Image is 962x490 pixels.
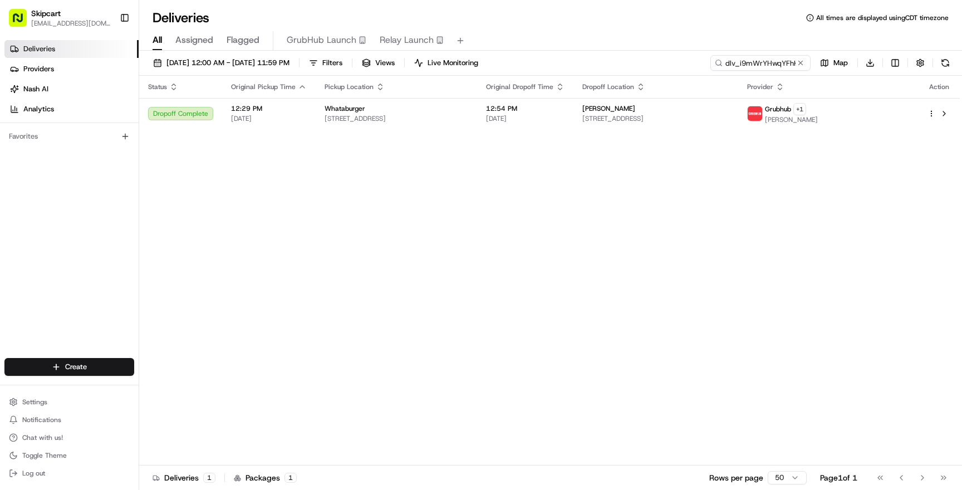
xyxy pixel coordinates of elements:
div: 1 [284,473,297,483]
div: Deliveries [153,472,215,483]
button: [DATE] 12:00 AM - [DATE] 11:59 PM [148,55,295,71]
span: Relay Launch [380,33,434,47]
span: Provider [747,82,773,91]
span: Flagged [227,33,259,47]
span: Filters [322,58,342,68]
button: Toggle Theme [4,448,134,463]
span: Map [833,58,848,68]
span: [STREET_ADDRESS] [582,114,729,123]
span: [DATE] [486,114,565,123]
button: Settings [4,394,134,410]
span: [PERSON_NAME] [582,104,635,113]
a: Nash AI [4,80,139,98]
input: Type to search [710,55,811,71]
span: Providers [23,64,54,74]
div: Favorites [4,128,134,145]
a: Powered byPylon [78,188,135,197]
span: Pylon [111,189,135,197]
span: Assigned [175,33,213,47]
button: Chat with us! [4,430,134,445]
span: Nash AI [23,84,48,94]
h1: Deliveries [153,9,209,27]
p: Welcome 👋 [11,45,203,62]
img: Nash [11,11,33,33]
button: Create [4,358,134,376]
span: Original Pickup Time [231,82,296,91]
span: API Documentation [105,161,179,173]
button: Skipcart[EMAIL_ADDRESS][DOMAIN_NAME] [4,4,115,31]
div: We're available if you need us! [38,117,141,126]
a: Analytics [4,100,139,118]
img: 1736555255976-a54dd68f-1ca7-489b-9aae-adbdc363a1c4 [11,106,31,126]
button: Refresh [938,55,953,71]
button: Notifications [4,412,134,428]
span: Grubhub [765,105,791,114]
input: Clear [29,72,184,84]
span: All times are displayed using CDT timezone [816,13,949,22]
span: [STREET_ADDRESS] [325,114,468,123]
span: Create [65,362,87,372]
span: Whataburger [325,104,365,113]
button: Map [815,55,853,71]
button: Filters [304,55,347,71]
a: Providers [4,60,139,78]
button: [EMAIL_ADDRESS][DOMAIN_NAME] [31,19,111,28]
span: All [153,33,162,47]
span: Knowledge Base [22,161,85,173]
a: 📗Knowledge Base [7,157,90,177]
div: Start new chat [38,106,183,117]
div: 📗 [11,163,20,171]
a: Deliveries [4,40,139,58]
span: Notifications [22,415,61,424]
span: Views [375,58,395,68]
span: [PERSON_NAME] [765,115,818,124]
div: 💻 [94,163,103,171]
button: Skipcart [31,8,61,19]
span: Dropoff Location [582,82,634,91]
span: Chat with us! [22,433,63,442]
a: 💻API Documentation [90,157,183,177]
span: 12:29 PM [231,104,307,113]
div: 1 [203,473,215,483]
span: Log out [22,469,45,478]
div: Page 1 of 1 [820,472,857,483]
span: Status [148,82,167,91]
span: GrubHub Launch [287,33,356,47]
div: Packages [234,472,297,483]
div: Action [927,82,951,91]
button: Live Monitoring [409,55,483,71]
button: Log out [4,465,134,481]
span: Analytics [23,104,54,114]
button: +1 [793,103,806,115]
span: [DATE] [231,114,307,123]
p: Rows per page [709,472,763,483]
span: Live Monitoring [428,58,478,68]
button: Views [357,55,400,71]
span: Original Dropoff Time [486,82,553,91]
img: 5e692f75ce7d37001a5d71f1 [748,106,762,121]
span: Deliveries [23,44,55,54]
span: Settings [22,398,47,406]
span: Pickup Location [325,82,374,91]
button: Start new chat [189,110,203,123]
span: [DATE] 12:00 AM - [DATE] 11:59 PM [166,58,289,68]
span: 12:54 PM [486,104,565,113]
span: Toggle Theme [22,451,67,460]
